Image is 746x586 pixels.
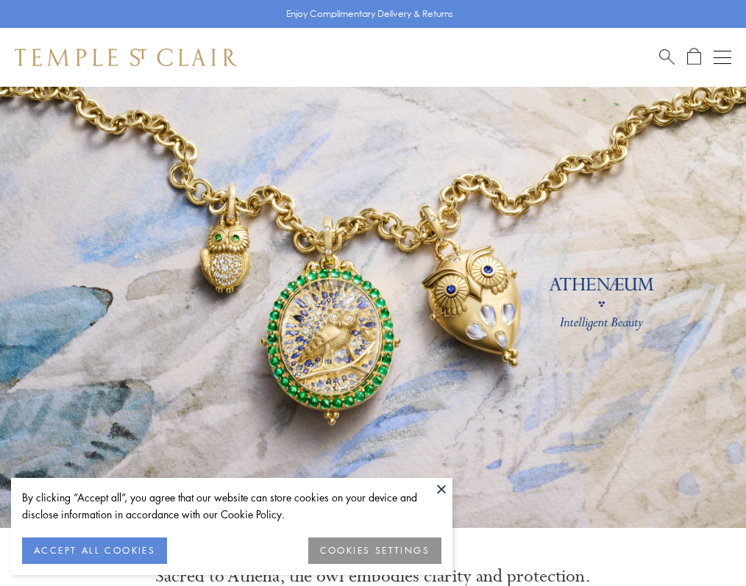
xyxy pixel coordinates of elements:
[308,537,441,564] button: COOKIES SETTINGS
[714,49,731,66] button: Open navigation
[22,537,167,564] button: ACCEPT ALL COOKIES
[672,517,731,571] iframe: Gorgias live chat messenger
[659,48,675,66] a: Search
[22,489,441,523] div: By clicking “Accept all”, you agree that our website can store cookies on your device and disclos...
[286,7,453,21] p: Enjoy Complimentary Delivery & Returns
[687,48,701,66] a: Open Shopping Bag
[15,49,237,66] img: Temple St. Clair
